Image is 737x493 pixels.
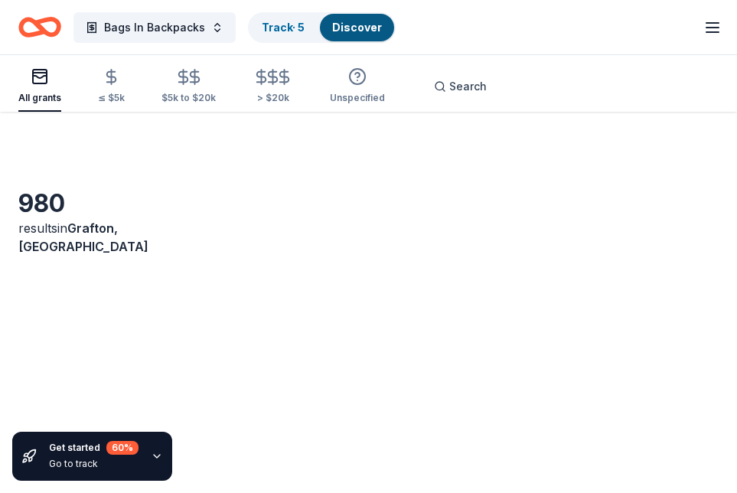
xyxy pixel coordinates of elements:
button: Search [422,71,499,102]
div: > $20k [253,92,293,104]
div: $5k to $20k [161,92,216,104]
div: results [18,219,180,256]
div: ≤ $5k [98,92,125,104]
a: Home [18,9,61,45]
span: Grafton, [GEOGRAPHIC_DATA] [18,220,148,254]
button: ≤ $5k [98,62,125,112]
span: in [18,220,148,254]
button: > $20k [253,62,293,112]
div: Go to track [49,458,139,470]
div: 980 [18,188,180,219]
a: Discover [332,21,382,34]
a: Track· 5 [262,21,305,34]
div: All grants [18,92,61,104]
button: Unspecified [330,61,385,112]
span: Bags In Backpacks [104,18,205,37]
button: All grants [18,61,61,112]
button: Track· 5Discover [248,12,396,43]
div: Unspecified [330,92,385,104]
span: Search [449,77,487,96]
button: Bags In Backpacks [73,12,236,43]
div: Get started [49,441,139,455]
div: 60 % [106,441,139,455]
button: $5k to $20k [161,62,216,112]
